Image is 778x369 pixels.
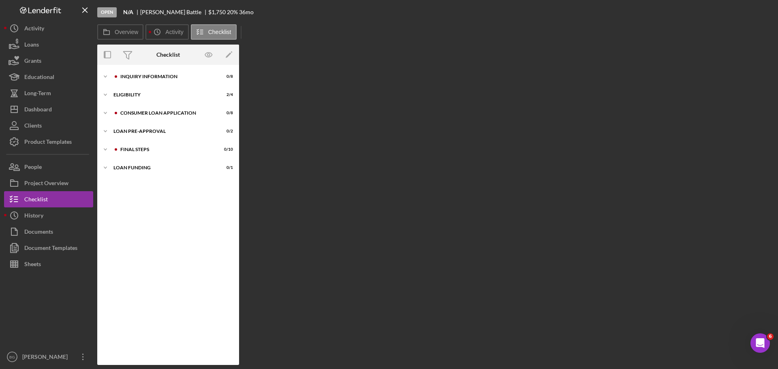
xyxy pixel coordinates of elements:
[4,175,93,191] button: Project Overview
[218,165,233,170] div: 0 / 1
[24,20,44,38] div: Activity
[4,224,93,240] button: Documents
[4,36,93,53] button: Loans
[20,349,73,367] div: [PERSON_NAME]
[140,9,208,15] div: [PERSON_NAME] Battle
[24,134,72,152] div: Product Templates
[218,92,233,97] div: 2 / 4
[115,29,138,35] label: Overview
[24,256,41,274] div: Sheets
[4,134,93,150] button: Product Templates
[113,165,213,170] div: Loan Funding
[97,7,117,17] div: Open
[218,147,233,152] div: 0 / 10
[9,355,15,359] text: BG
[120,74,213,79] div: Inquiry Information
[145,24,188,40] button: Activity
[24,53,41,71] div: Grants
[239,9,254,15] div: 36 mo
[191,24,237,40] button: Checklist
[227,9,238,15] div: 20 %
[113,129,213,134] div: Loan Pre-Approval
[24,36,39,55] div: Loans
[24,240,77,258] div: Document Templates
[4,53,93,69] button: Grants
[4,349,93,365] button: BG[PERSON_NAME]
[4,256,93,272] button: Sheets
[218,74,233,79] div: 0 / 8
[767,333,774,340] span: 6
[120,147,213,152] div: FINAL STEPS
[4,85,93,101] button: Long-Term
[4,240,93,256] button: Document Templates
[4,159,93,175] button: People
[4,101,93,117] button: Dashboard
[4,20,93,36] button: Activity
[24,224,53,242] div: Documents
[24,117,42,136] div: Clients
[24,69,54,87] div: Educational
[97,24,143,40] button: Overview
[24,191,48,209] div: Checklist
[218,111,233,115] div: 0 / 8
[208,29,231,35] label: Checklist
[120,111,213,115] div: Consumer Loan Application
[4,191,93,207] button: Checklist
[208,9,226,15] span: $1,750
[123,9,133,15] b: N/A
[24,175,68,193] div: Project Overview
[113,92,213,97] div: Eligibility
[24,159,42,177] div: People
[218,129,233,134] div: 0 / 2
[165,29,183,35] label: Activity
[24,85,51,103] div: Long-Term
[750,333,770,353] iframe: Intercom live chat
[24,207,43,226] div: History
[24,101,52,119] div: Dashboard
[4,117,93,134] button: Clients
[156,51,180,58] div: Checklist
[4,69,93,85] button: Educational
[4,207,93,224] button: History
